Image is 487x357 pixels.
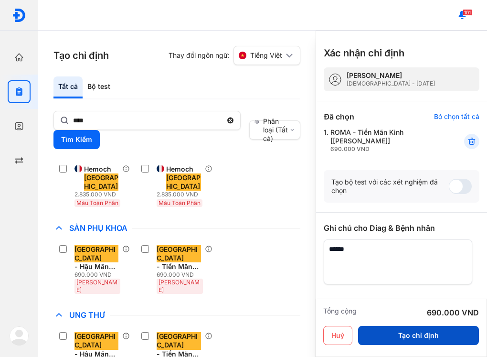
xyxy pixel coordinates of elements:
[324,128,441,153] div: 1.
[358,326,479,345] button: Tạo chỉ định
[76,279,117,293] span: [PERSON_NAME]
[347,80,435,87] div: [DEMOGRAPHIC_DATA] - [DATE]
[74,332,118,349] span: [GEOGRAPHIC_DATA]
[166,173,201,191] span: [GEOGRAPHIC_DATA]
[157,245,201,271] div: - Tiền Mãn Kinh [[PERSON_NAME]]
[157,332,201,349] span: [GEOGRAPHIC_DATA]
[169,46,300,65] div: Thay đổi ngôn ngữ:
[427,307,479,318] div: 690.000 VND
[74,271,122,279] div: 690.000 VND
[10,326,29,346] img: logo
[157,271,204,279] div: 690.000 VND
[324,222,479,234] div: Ghi chú cho Diag & Bệnh nhân
[324,111,354,122] div: Đã chọn
[83,76,115,98] div: Bộ test
[331,178,449,195] div: Tạo bộ test với các xét nghiệm đã chọn
[53,130,100,149] button: Tìm Kiếm
[64,310,110,320] span: Ung Thư
[84,165,118,191] div: Hemoch tosis (C282Y) **
[463,9,472,16] span: 101
[157,191,204,198] div: 2.835.000 VND
[84,173,118,191] span: [GEOGRAPHIC_DATA]
[347,71,435,80] div: [PERSON_NAME]
[12,8,26,22] img: logo
[53,76,83,98] div: Tất cả
[159,199,201,206] span: Máu Toàn Phần
[166,165,201,191] div: Hemoch tosis / H63D Mutation of The Hfe Gene **
[159,279,200,293] span: [PERSON_NAME]
[324,46,404,60] h3: Xác nhận chỉ định
[434,112,479,121] div: Bỏ chọn tất cả
[330,128,441,153] div: ROMA - Tiền Mãn Kinh [[PERSON_NAME]]
[74,191,122,198] div: 2.835.000 VND
[157,245,201,262] span: [GEOGRAPHIC_DATA]
[323,326,352,345] button: Huỷ
[64,223,132,233] span: Sản Phụ Khoa
[74,245,118,262] span: [GEOGRAPHIC_DATA]
[250,51,282,60] span: Tiếng Việt
[53,49,109,62] h3: Tạo chỉ định
[323,307,357,318] div: Tổng cộng
[254,117,289,143] div: Phân loại (Tất cả)
[74,245,118,271] div: - Hậu Mãn Kinh [[PERSON_NAME]]
[330,145,441,153] div: 690.000 VND
[76,199,118,206] span: Máu Toàn Phần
